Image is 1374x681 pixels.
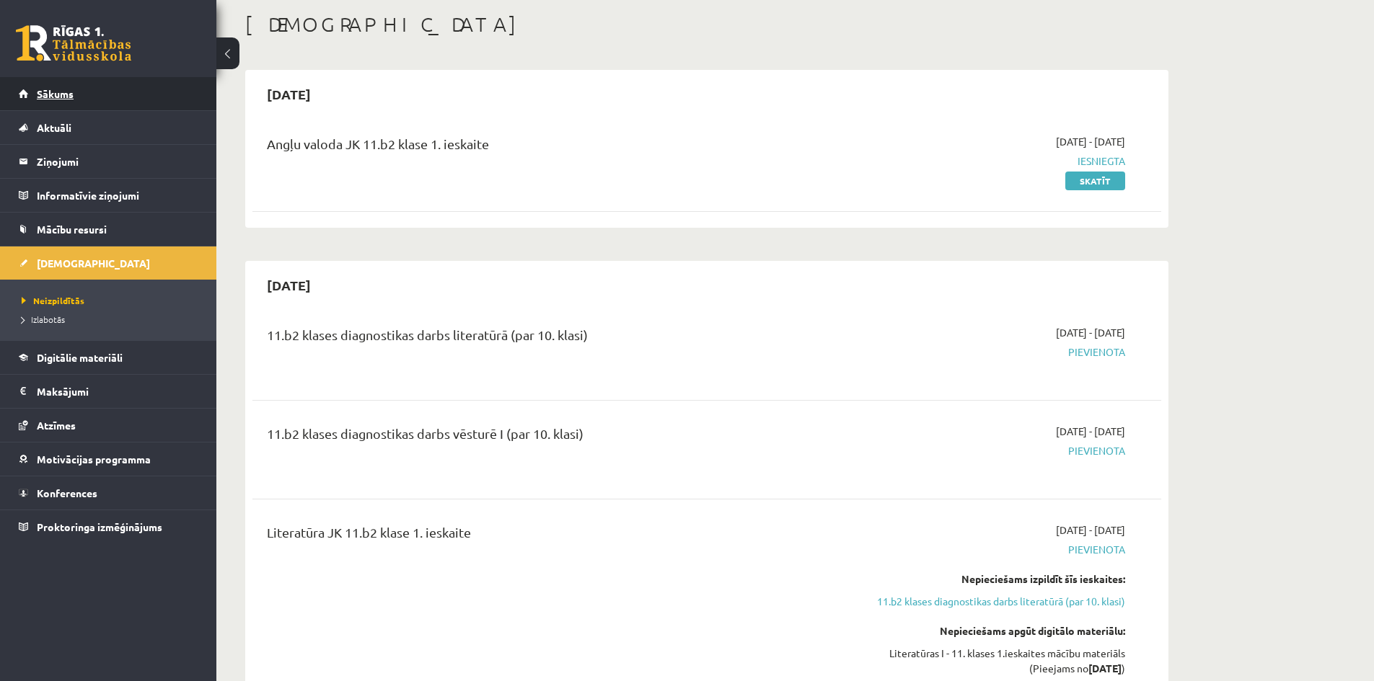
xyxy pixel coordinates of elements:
a: Rīgas 1. Tālmācības vidusskola [16,25,131,61]
a: Sākums [19,77,198,110]
a: Proktoringa izmēģinājums [19,510,198,543]
h2: [DATE] [252,268,325,302]
a: Skatīt [1065,172,1125,190]
a: 11.b2 klases diagnostikas darbs literatūrā (par 10. klasi) [853,594,1125,609]
a: Aktuāli [19,111,198,144]
legend: Ziņojumi [37,145,198,178]
legend: Informatīvie ziņojumi [37,179,198,212]
a: Motivācijas programma [19,442,198,476]
div: Literatūra JK 11.b2 klase 1. ieskaite [267,522,832,549]
h2: [DATE] [252,77,325,111]
a: Maksājumi [19,375,198,408]
strong: [DATE] [1088,662,1122,675]
a: Digitālie materiāli [19,341,198,374]
span: Izlabotās [22,313,65,325]
span: Motivācijas programma [37,453,151,466]
span: Atzīmes [37,419,76,432]
a: Ziņojumi [19,145,198,178]
span: Pievienota [853,542,1125,557]
span: Konferences [37,486,97,499]
div: Nepieciešams apgūt digitālo materiālu: [853,623,1125,638]
span: Pievienota [853,344,1125,360]
span: [DATE] - [DATE] [1056,522,1125,538]
a: [DEMOGRAPHIC_DATA] [19,246,198,280]
span: Proktoringa izmēģinājums [37,520,162,533]
span: Iesniegta [853,153,1125,169]
span: Sākums [37,87,74,100]
span: [DATE] - [DATE] [1056,134,1125,149]
span: [DEMOGRAPHIC_DATA] [37,257,150,270]
span: Digitālie materiāli [37,351,123,364]
span: [DATE] - [DATE] [1056,325,1125,340]
div: 11.b2 klases diagnostikas darbs vēsturē I (par 10. klasi) [267,424,832,450]
a: Mācību resursi [19,213,198,246]
div: 11.b2 klases diagnostikas darbs literatūrā (par 10. klasi) [267,325,832,352]
span: [DATE] - [DATE] [1056,424,1125,439]
a: Izlabotās [22,313,202,326]
a: Atzīmes [19,409,198,442]
span: Mācību resursi [37,223,107,236]
a: Informatīvie ziņojumi [19,179,198,212]
a: Konferences [19,476,198,509]
legend: Maksājumi [37,375,198,408]
span: Aktuāli [37,121,71,134]
span: Pievienota [853,443,1125,458]
a: Neizpildītās [22,294,202,307]
span: Neizpildītās [22,295,84,306]
div: Angļu valoda JK 11.b2 klase 1. ieskaite [267,134,832,161]
div: Literatūras I - 11. klases 1.ieskaites mācību materiāls (Pieejams no ) [853,646,1125,676]
div: Nepieciešams izpildīt šīs ieskaites: [853,571,1125,587]
h1: [DEMOGRAPHIC_DATA] [245,12,1168,37]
